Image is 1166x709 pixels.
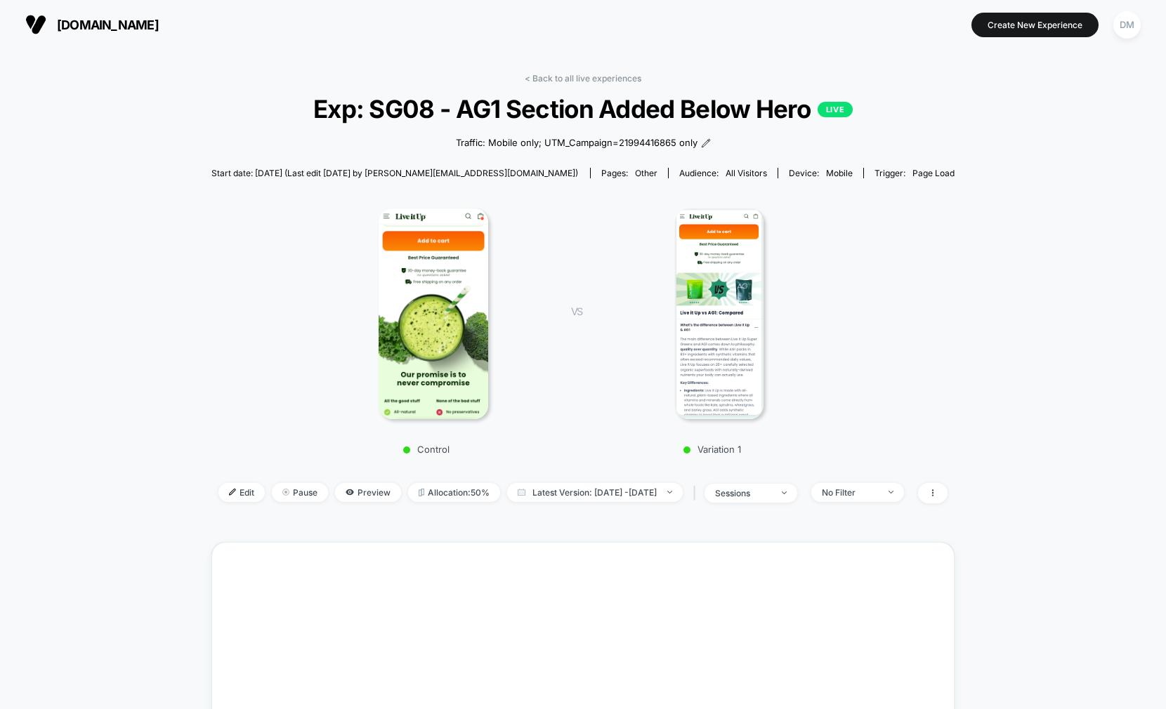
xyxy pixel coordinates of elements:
div: No Filter [822,487,878,498]
span: Pause [272,483,328,502]
div: Pages: [601,168,657,178]
img: calendar [518,489,525,496]
span: Preview [335,483,401,502]
span: All Visitors [726,168,767,178]
div: sessions [715,488,771,498]
button: Create New Experience [971,13,1099,37]
span: Allocation: 50% [408,483,500,502]
div: DM [1113,11,1141,39]
p: Variation 1 [596,444,828,455]
img: rebalance [419,489,424,496]
img: end [282,489,289,496]
div: Trigger: [874,168,955,178]
img: edit [229,489,236,496]
span: VS [571,305,582,317]
p: LIVE [818,102,853,117]
img: Visually logo [25,14,46,35]
div: Audience: [679,168,767,178]
span: other [635,168,657,178]
a: < Back to all live experiences [525,73,641,84]
p: Control [310,444,543,455]
img: end [782,491,787,494]
span: | [690,483,705,503]
img: end [889,491,893,493]
button: DM [1109,11,1145,39]
button: [DOMAIN_NAME] [21,13,163,36]
span: Edit [218,483,265,502]
span: Latest Version: [DATE] - [DATE] [507,483,683,502]
span: Device: [778,168,863,178]
img: end [667,491,672,493]
span: Page Load [912,168,955,178]
span: Start date: [DATE] (Last edit [DATE] by [PERSON_NAME][EMAIL_ADDRESS][DOMAIN_NAME]) [211,168,578,178]
span: [DOMAIN_NAME] [57,18,159,32]
span: Traffic: Mobile only; UTM_Campaign=21994416865 only [456,136,697,150]
img: Variation 1 main [675,208,764,419]
span: Exp: SG08 - AG1 Section Added Below Hero [249,94,918,124]
img: Control main [379,208,489,419]
span: mobile [826,168,853,178]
